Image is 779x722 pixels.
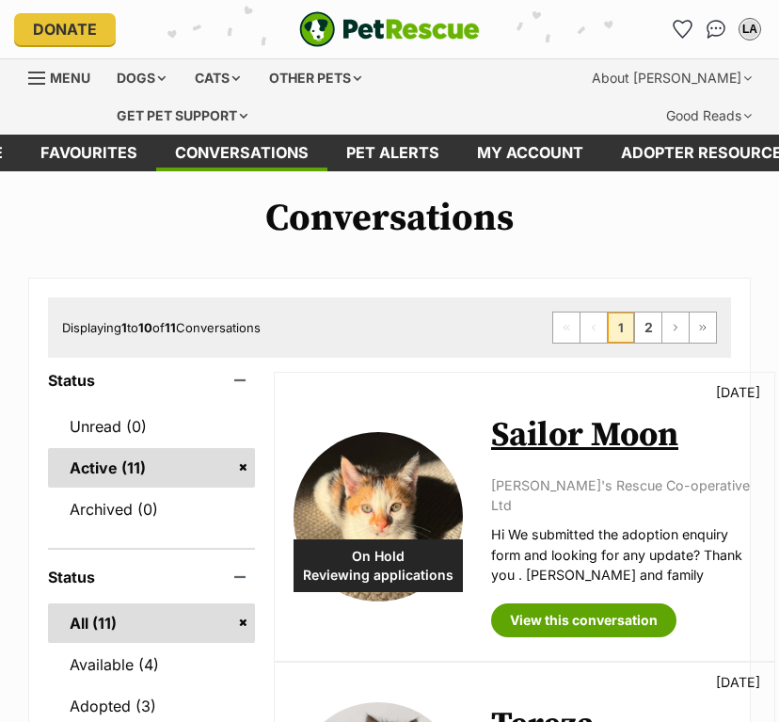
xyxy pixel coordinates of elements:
[48,372,255,389] header: Status
[48,569,255,586] header: Status
[653,97,765,135] div: Good Reads
[62,320,261,335] span: Displaying to of Conversations
[48,448,255,488] a: Active (11)
[458,135,602,171] a: My account
[608,313,634,343] span: Page 1
[103,59,179,97] div: Dogs
[103,97,261,135] div: Get pet support
[716,382,760,402] p: [DATE]
[156,135,327,171] a: conversations
[28,59,103,93] a: Menu
[299,11,480,47] img: logo-e224e6f780fb5917bec1dbf3a21bbac754714ae5b6737aabdf751b685950b380.svg
[327,135,458,171] a: Pet alerts
[552,312,717,344] nav: Pagination
[491,603,676,637] a: View this conversation
[707,20,726,39] img: chat-41dd97257d64d25036548639549fe6c8038ab92f7586957e7f3b1b290dea8141.svg
[48,407,255,446] a: Unread (0)
[14,13,116,45] a: Donate
[701,14,731,44] a: Conversations
[740,20,759,39] div: LA
[182,59,253,97] div: Cats
[491,524,755,585] p: Hi We submitted the adoption enquiry form and looking for any update? Thank you . [PERSON_NAME] a...
[667,14,765,44] ul: Account quick links
[580,313,607,343] span: Previous page
[138,320,152,335] strong: 10
[48,489,255,529] a: Archived (0)
[48,603,255,643] a: All (11)
[553,313,580,343] span: First page
[491,475,755,516] p: [PERSON_NAME]'s Rescue Co-operative Ltd
[299,11,480,47] a: PetRescue
[735,14,765,44] button: My account
[294,566,463,585] span: Reviewing applications
[690,313,716,343] a: Last page
[165,320,176,335] strong: 11
[294,539,463,592] div: On Hold
[579,59,765,97] div: About [PERSON_NAME]
[635,313,661,343] a: Page 2
[294,432,463,602] img: Sailor Moon
[716,672,760,692] p: [DATE]
[662,313,689,343] a: Next page
[667,14,697,44] a: Favourites
[121,320,127,335] strong: 1
[256,59,374,97] div: Other pets
[50,70,90,86] span: Menu
[491,414,678,457] a: Sailor Moon
[22,135,156,171] a: Favourites
[48,645,255,684] a: Available (4)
